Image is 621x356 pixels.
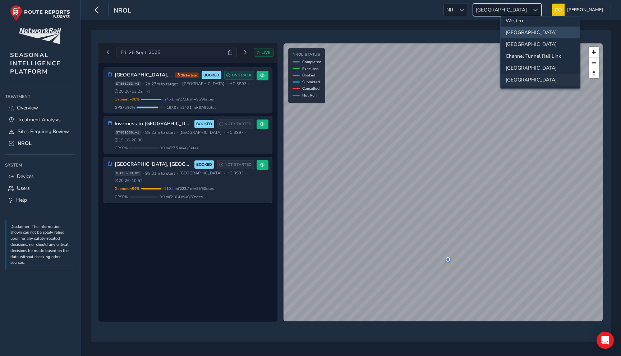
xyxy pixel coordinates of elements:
span: NR [444,4,456,16]
button: Next day [239,48,251,57]
span: 210.4 mi / 223.7 mi • 89 / 90 sites [164,186,214,191]
span: • [179,82,181,86]
a: Sites Requiring Review [5,126,75,137]
h3: Inverness to [GEOGRAPHIC_DATA] [115,121,192,127]
span: Devices [17,173,34,180]
span: Geometry 90 % [115,97,140,102]
span: • [142,131,144,135]
span: Overview [17,104,38,111]
span: NOT STARTED [225,162,252,168]
span: Sites Requiring Review [18,128,69,135]
span: Booked [302,72,315,78]
h4: NROL Status [293,52,321,57]
span: BOOKED [196,162,212,168]
canvas: Map [284,43,603,321]
span: Completed [302,59,321,65]
button: Zoom in [589,47,599,57]
span: 187.0 mi / 246.1 mi • 67 / 95 sites [167,105,216,110]
span: Treatment Analysis [18,116,61,123]
span: GPS 75.96 % [115,105,135,110]
button: Previous day [102,48,114,57]
a: Devices [5,170,75,182]
span: ST883253_v3 [115,81,141,86]
span: 0.0 mi / 210.4 mi • 0 / 89 sites [160,194,203,200]
span: 19:18 - 20:00 [115,137,143,143]
span: BOOKED [196,121,212,127]
div: System [5,160,75,170]
span: • [245,131,247,135]
button: [PERSON_NAME] [552,4,606,16]
span: HC: 3S93 [229,81,247,86]
span: ON TRACK [232,72,252,78]
span: Fri [121,49,126,56]
span: • [226,82,228,86]
span: HC: 3S93 [226,170,244,176]
span: NOT STARTED [225,121,252,127]
span: 26 Sept [129,49,146,56]
span: • [142,171,144,175]
span: NROL [114,6,131,16]
li: Channel Tunnel Rail Link [501,50,580,62]
span: [GEOGRAPHIC_DATA] [182,81,225,86]
h3: [GEOGRAPHIC_DATA], [GEOGRAPHIC_DATA], [GEOGRAPHIC_DATA] 3S93 [115,161,192,168]
span: GPS 0 % [115,194,128,200]
span: 9h 31m to start [145,170,175,176]
li: Anglia [501,38,580,50]
span: • [224,131,225,135]
span: • [245,171,247,175]
span: Geometry 94 % [115,186,140,191]
span: 246.1 mi / 272.6 mi • 95 / 96 sites [164,97,214,102]
li: Scotland [501,27,580,38]
span: 2h 9m late [175,72,199,78]
span: • [142,82,144,86]
span: NROL [18,140,32,147]
a: Treatment Analysis [5,114,75,126]
span: Executed [302,66,318,71]
span: 2h 27m to target [145,81,178,87]
span: [GEOGRAPHIC_DATA] [179,130,222,135]
li: Western [501,15,580,27]
span: Not Run [302,93,317,98]
img: rr logo [10,5,70,21]
span: • [176,171,178,175]
span: 20:26 - 13:22 [115,89,143,94]
span: 2025 [149,49,160,56]
span: ST901686_v1 [115,130,141,135]
span: • [224,171,225,175]
button: Reset bearing to north [589,68,599,78]
div: Treatment [5,91,75,102]
img: customer logo [19,28,61,44]
span: SEASONAL INTELLIGENCE PLATFORM [10,51,61,76]
li: East Midlands [501,74,580,86]
span: [PERSON_NAME] [567,4,603,16]
span: ST883299_v2 [115,171,141,176]
a: Overview [5,102,75,114]
a: Users [5,182,75,194]
button: Zoom out [589,57,599,68]
span: Submitted [302,79,320,85]
span: • [176,131,178,135]
span: 20:26 - 10:52 [115,178,143,183]
a: Help [5,194,75,206]
span: Cancelled [302,86,319,91]
span: GPS 0 % [115,145,128,151]
p: Disclaimer: The information shown can not be solely relied upon for any safety-related decisions,... [10,224,72,266]
span: 8h 23m to start [145,130,175,135]
span: [GEOGRAPHIC_DATA] [473,4,529,16]
span: LIVE [262,50,270,55]
li: East Coast [501,62,580,74]
div: Open Intercom Messenger [597,332,614,349]
span: HC: 3S97 [226,130,244,135]
span: Users [17,185,30,192]
span: Help [16,197,27,203]
a: NROL [5,137,75,149]
span: • [248,82,249,86]
img: diamond-layout [552,4,565,16]
span: BOOKED [203,72,219,78]
span: [GEOGRAPHIC_DATA] [179,170,222,176]
span: 0.0 mi / 27.5 mi • 0 / 3 sites [160,145,198,151]
h3: [GEOGRAPHIC_DATA], [GEOGRAPHIC_DATA], [GEOGRAPHIC_DATA] 3S93 [115,72,172,78]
